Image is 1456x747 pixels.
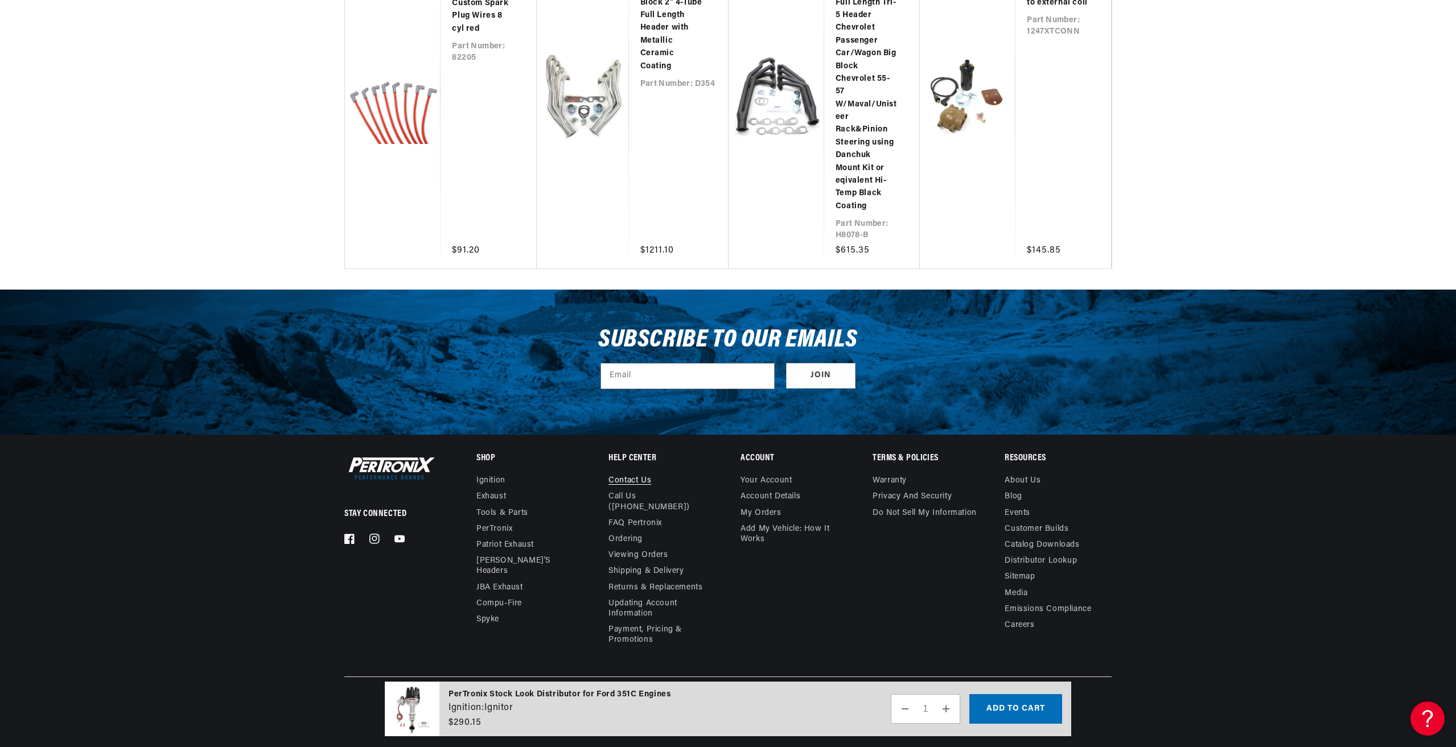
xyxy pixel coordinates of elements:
[476,489,506,505] a: Exhaust
[1005,489,1022,505] a: Blog
[741,505,781,521] a: My orders
[476,596,522,612] a: Compu-Fire
[608,476,651,489] a: Contact us
[476,580,523,596] a: JBA Exhaust
[476,553,574,579] a: [PERSON_NAME]'s Headers
[449,688,671,701] div: PerTronix Stock Look Distributor for Ford 351C Engines
[1005,505,1030,521] a: Events
[484,701,513,716] dd: Ignitor
[969,694,1062,724] button: Add to cart
[741,521,847,547] a: Add My Vehicle: How It Works
[1005,569,1035,585] a: Sitemap
[1005,537,1079,553] a: Catalog Downloads
[786,363,855,389] button: Subscribe
[608,563,684,579] a: Shipping & Delivery
[608,515,662,531] a: FAQ Pertronix
[476,521,512,537] a: PerTronix
[608,580,702,596] a: Returns & Replacements
[608,547,668,563] a: Viewing Orders
[1005,617,1034,633] a: Careers
[608,531,643,547] a: Ordering
[873,505,977,521] a: Do not sell my information
[1005,521,1068,537] a: Customer Builds
[344,455,435,482] img: Pertronix
[608,489,706,515] a: Call Us ([PHONE_NUMBER])
[476,537,534,553] a: Patriot Exhaust
[476,505,528,521] a: Tools & Parts
[608,596,706,622] a: Updating Account Information
[741,476,792,489] a: Your account
[344,508,439,520] p: Stay Connected
[1005,601,1091,617] a: Emissions compliance
[873,489,952,505] a: Privacy and Security
[1005,585,1027,601] a: Media
[476,476,505,489] a: Ignition
[449,701,484,716] dt: Ignition:
[873,476,907,489] a: Warranty
[608,622,715,648] a: Payment, Pricing & Promotions
[598,329,858,351] h3: Subscribe to our emails
[1005,476,1040,489] a: About Us
[741,489,800,505] a: Account details
[449,716,482,729] span: $290.15
[476,612,499,628] a: Spyke
[601,364,774,389] input: Email
[1005,553,1077,569] a: Distributor Lookup
[385,682,439,737] img: PerTronix Stock Look Distributor for Ford 351C Engines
